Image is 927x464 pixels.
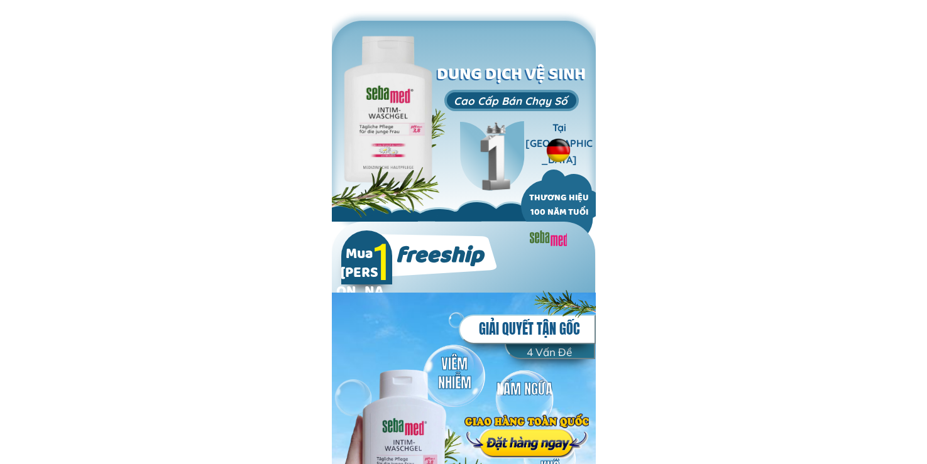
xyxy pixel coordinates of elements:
h1: DUNG DỊCH VỆ SINH [435,63,588,90]
h2: freeship [371,240,508,276]
h5: GIẢI QUYẾT TẬN GỐC [468,318,591,340]
h3: Tại [GEOGRAPHIC_DATA] [525,120,593,168]
h2: Mua [PERSON_NAME] [336,247,383,322]
h3: Cao Cấp Bán Chạy Số [444,92,578,109]
h5: 4 Vấn Đề [513,343,586,360]
h2: 1 [366,231,397,289]
h2: THƯƠNG HIỆU 100 NĂM TUỔI [523,192,595,221]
